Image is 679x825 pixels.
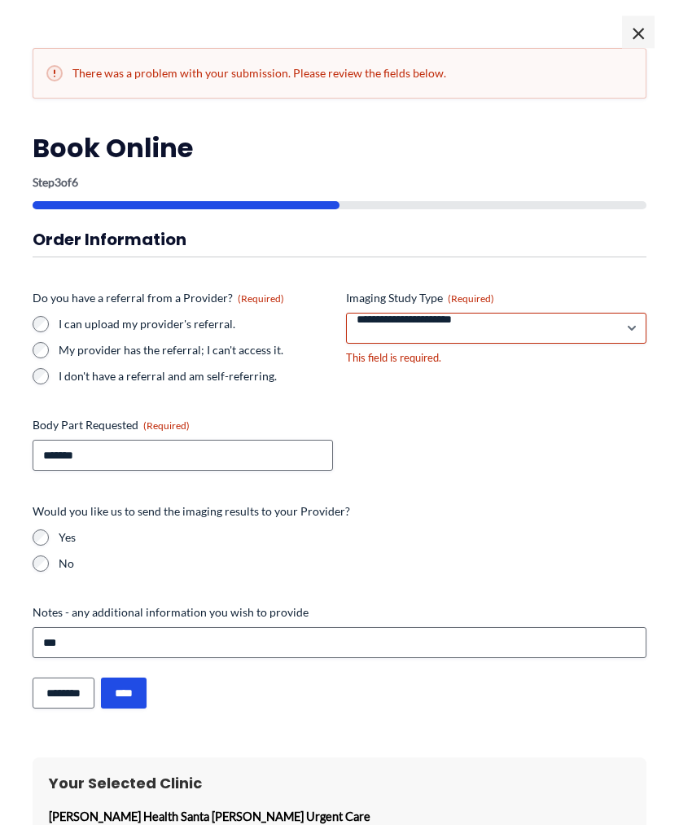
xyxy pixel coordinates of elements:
legend: Would you like us to send the imaging results to your Provider? [33,504,350,520]
label: I don't have a referral and am self-referring. [59,369,333,385]
label: No [59,556,646,573]
h2: There was a problem with your submission. Please review the fields below. [46,66,633,82]
h2: Book Online [33,132,646,166]
span: × [622,16,655,49]
h3: Your Selected Clinic [49,775,630,793]
span: (Required) [238,293,284,305]
p: Step of [33,178,646,189]
span: (Required) [143,420,190,432]
legend: Do you have a referral from a Provider? [33,291,284,307]
label: Yes [59,530,646,546]
span: 3 [55,176,61,190]
label: Notes - any additional information you wish to provide [33,605,646,621]
label: Imaging Study Type [346,291,646,307]
label: My provider has the referral; I can't access it. [59,343,333,359]
label: I can upload my provider's referral. [59,317,333,333]
h3: Order Information [33,230,646,251]
div: This field is required. [346,351,646,366]
label: Body Part Requested [33,418,333,434]
span: 6 [72,176,78,190]
span: (Required) [448,293,494,305]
